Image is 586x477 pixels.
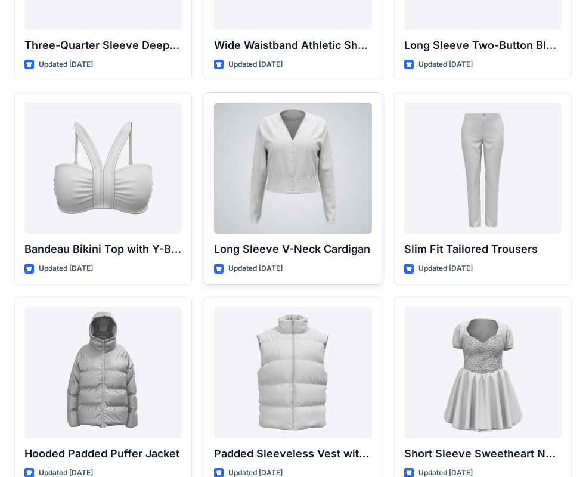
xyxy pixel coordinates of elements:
[24,445,182,462] p: Hooded Padded Puffer Jacket
[228,58,283,71] p: Updated [DATE]
[418,262,473,275] p: Updated [DATE]
[24,103,182,234] a: Bandeau Bikini Top with Y-Back Straps and Stitch Detail
[404,241,562,258] p: Slim Fit Tailored Trousers
[404,307,562,438] a: Short Sleeve Sweetheart Neckline Mini Dress with Textured Bodice
[404,445,562,462] p: Short Sleeve Sweetheart Neckline Mini Dress with Textured Bodice
[39,262,93,275] p: Updated [DATE]
[24,307,182,438] a: Hooded Padded Puffer Jacket
[214,37,371,54] p: Wide Waistband Athletic Shorts
[404,37,562,54] p: Long Sleeve Two-Button Blazer with Flap Pockets
[214,445,371,462] p: Padded Sleeveless Vest with Stand Collar
[214,103,371,234] a: Long Sleeve V-Neck Cardigan
[418,58,473,71] p: Updated [DATE]
[404,103,562,234] a: Slim Fit Tailored Trousers
[214,307,371,438] a: Padded Sleeveless Vest with Stand Collar
[39,58,93,71] p: Updated [DATE]
[214,241,371,258] p: Long Sleeve V-Neck Cardigan
[228,262,283,275] p: Updated [DATE]
[24,37,182,54] p: Three-Quarter Sleeve Deep V-Neck Button-Down Top
[24,241,182,258] p: Bandeau Bikini Top with Y-Back Straps and Stitch Detail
